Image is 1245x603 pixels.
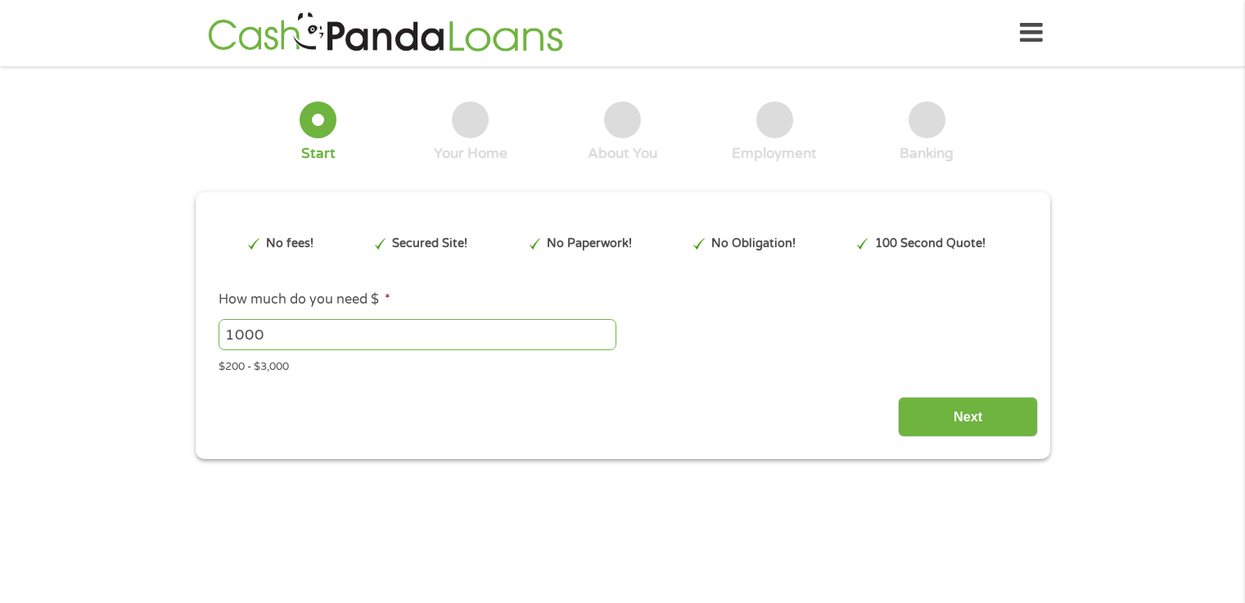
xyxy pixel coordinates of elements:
p: Secured Site! [392,235,467,253]
div: Start [301,145,336,163]
div: Your Home [434,145,507,163]
input: Next [898,397,1038,437]
p: No Paperwork! [547,235,632,253]
p: No fees! [266,235,314,253]
label: How much do you need $ [219,291,390,308]
p: No Obligation! [711,235,796,253]
div: Employment [732,145,817,163]
div: Banking [900,145,954,163]
div: About You [588,145,657,163]
img: GetLoanNow Logo [203,10,568,56]
div: $200 - $3,000 [219,353,1026,376]
p: 100 Second Quote! [875,235,986,253]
